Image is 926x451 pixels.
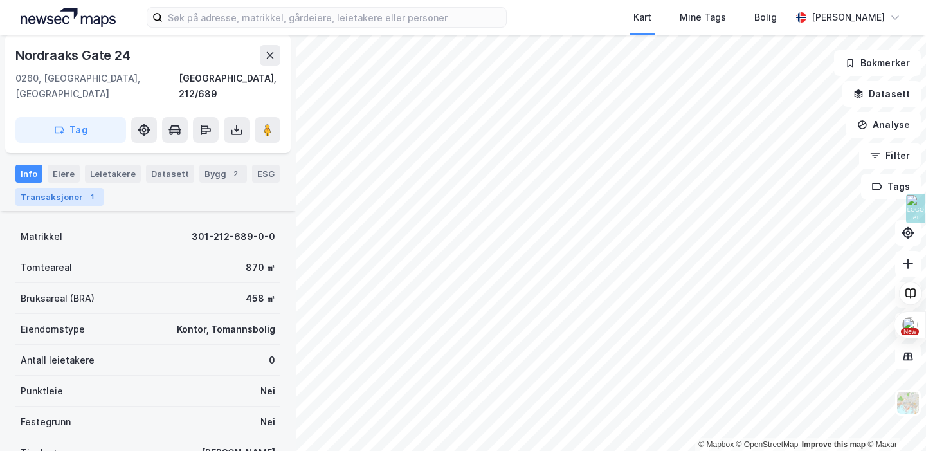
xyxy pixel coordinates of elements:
[842,81,921,107] button: Datasett
[21,353,95,368] div: Antall leietakere
[859,143,921,169] button: Filter
[834,50,921,76] button: Bokmerker
[48,165,80,183] div: Eiere
[85,165,141,183] div: Leietakere
[21,229,62,244] div: Matrikkel
[177,322,275,337] div: Kontor, Tomannsbolig
[698,440,734,449] a: Mapbox
[861,174,921,199] button: Tags
[15,117,126,143] button: Tag
[21,322,85,337] div: Eiendomstype
[21,383,63,399] div: Punktleie
[15,45,133,66] div: Nordraaks Gate 24
[21,414,71,430] div: Festegrunn
[21,291,95,306] div: Bruksareal (BRA)
[846,112,921,138] button: Analyse
[146,165,194,183] div: Datasett
[15,71,179,102] div: 0260, [GEOGRAPHIC_DATA], [GEOGRAPHIC_DATA]
[163,8,506,27] input: Søk på adresse, matrikkel, gårdeiere, leietakere eller personer
[192,229,275,244] div: 301-212-689-0-0
[812,10,885,25] div: [PERSON_NAME]
[86,190,98,203] div: 1
[246,291,275,306] div: 458 ㎡
[633,10,651,25] div: Kart
[260,383,275,399] div: Nei
[229,167,242,180] div: 2
[252,165,280,183] div: ESG
[246,260,275,275] div: 870 ㎡
[802,440,866,449] a: Improve this map
[15,188,104,206] div: Transaksjoner
[260,414,275,430] div: Nei
[269,353,275,368] div: 0
[179,71,280,102] div: [GEOGRAPHIC_DATA], 212/689
[754,10,777,25] div: Bolig
[21,260,72,275] div: Tomteareal
[862,389,926,451] div: Kontrollprogram for chat
[680,10,726,25] div: Mine Tags
[21,8,116,27] img: logo.a4113a55bc3d86da70a041830d287a7e.svg
[15,165,42,183] div: Info
[199,165,247,183] div: Bygg
[736,440,799,449] a: OpenStreetMap
[862,389,926,451] iframe: Chat Widget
